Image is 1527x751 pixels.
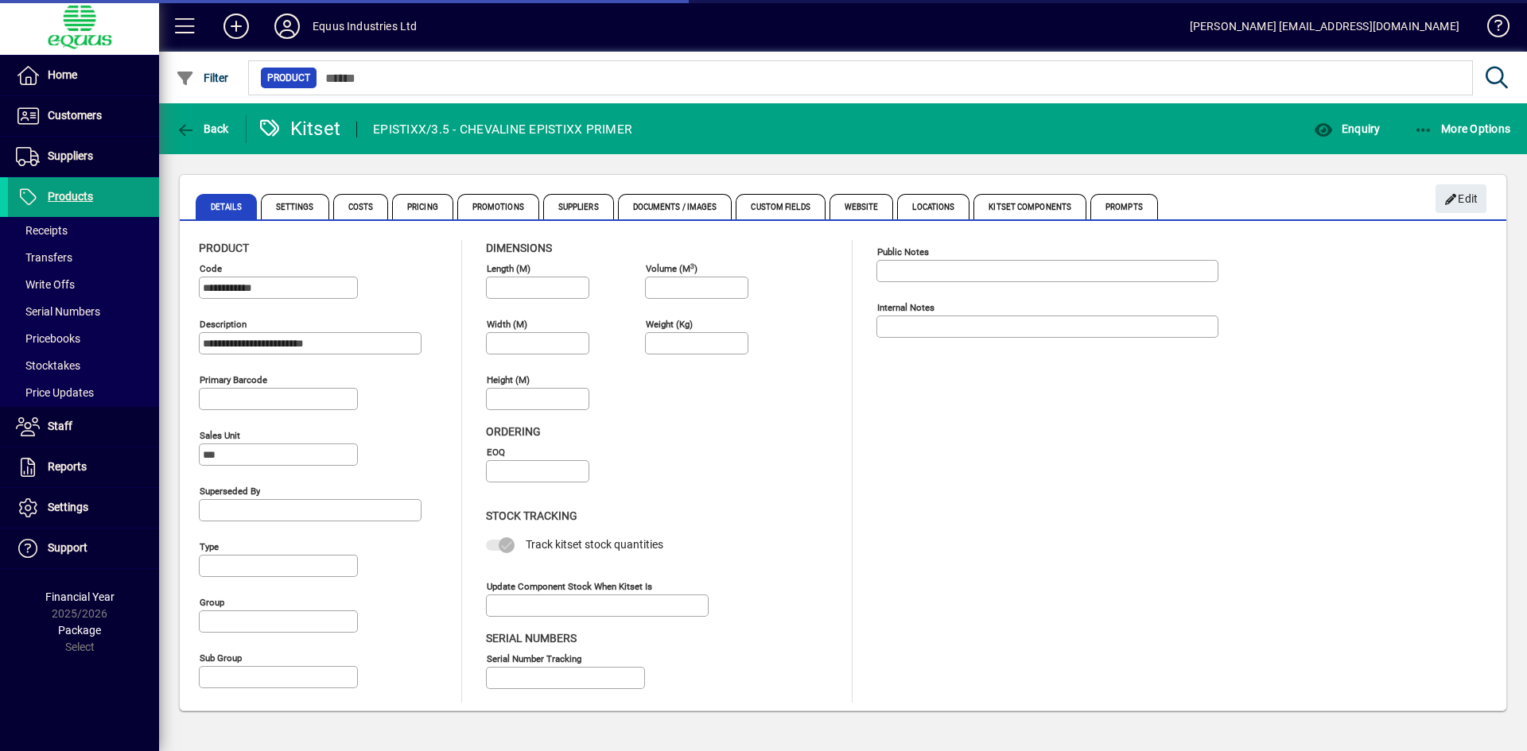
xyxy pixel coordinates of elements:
[8,407,159,447] a: Staff
[200,263,222,274] mat-label: Code
[736,194,825,219] span: Custom Fields
[646,263,697,274] mat-label: Volume (m )
[486,632,577,645] span: Serial Numbers
[48,68,77,81] span: Home
[1414,122,1511,135] span: More Options
[159,114,247,143] app-page-header-button: Back
[200,652,242,664] mat-label: Sub group
[486,509,577,522] span: Stock Tracking
[486,242,552,254] span: Dimensions
[200,597,224,608] mat-label: Group
[199,242,249,254] span: Product
[8,271,159,298] a: Write Offs
[1475,3,1507,55] a: Knowledge Base
[176,72,229,84] span: Filter
[196,194,257,219] span: Details
[16,251,72,264] span: Transfers
[973,194,1086,219] span: Kitset Components
[172,114,233,143] button: Back
[877,302,934,313] mat-label: Internal Notes
[486,425,541,438] span: Ordering
[457,194,539,219] span: Promotions
[8,488,159,528] a: Settings
[261,194,329,219] span: Settings
[8,244,159,271] a: Transfers
[1190,14,1459,39] div: [PERSON_NAME] [EMAIL_ADDRESS][DOMAIN_NAME]
[392,194,453,219] span: Pricing
[487,263,530,274] mat-label: Length (m)
[45,590,115,603] span: Financial Year
[8,528,159,568] a: Support
[16,359,80,372] span: Stocktakes
[172,64,233,92] button: Filter
[313,14,418,39] div: Equus Industries Ltd
[8,217,159,244] a: Receipts
[48,149,93,162] span: Suppliers
[48,541,87,554] span: Support
[1314,122,1380,135] span: Enquiry
[262,12,313,41] button: Profile
[258,116,341,141] div: Kitset
[1310,114,1384,143] button: Enquiry
[16,305,100,318] span: Serial Numbers
[8,298,159,325] a: Serial Numbers
[487,374,530,385] mat-label: Height (m)
[8,56,159,95] a: Home
[373,117,632,142] div: EPISTIXX/3.5 - CHEVALINE EPISTIXX PRIMER
[200,486,260,497] mat-label: Superseded by
[16,278,75,291] span: Write Offs
[200,541,219,552] mat-label: Type
[176,122,229,135] span: Back
[48,109,102,122] span: Customers
[211,12,262,41] button: Add
[690,261,694,269] sup: 3
[48,420,72,432] span: Staff
[487,580,652,591] mat-label: Update component stock when kitset is
[487,652,581,664] mat-label: Serial Number tracking
[200,374,267,385] mat-label: Primary barcode
[487,319,527,330] mat-label: Width (m)
[16,224,68,237] span: Receipts
[526,538,663,551] span: Track kitset stock quantities
[267,70,310,86] span: Product
[200,319,247,330] mat-label: Description
[8,137,159,176] a: Suppliers
[48,190,93,203] span: Products
[8,379,159,406] a: Price Updates
[48,501,88,513] span: Settings
[48,460,87,473] span: Reports
[543,194,614,219] span: Suppliers
[200,430,240,441] mat-label: Sales unit
[877,246,929,257] mat-label: Public Notes
[830,194,894,219] span: Website
[8,325,159,352] a: Pricebooks
[487,447,505,458] mat-label: EOQ
[1410,114,1515,143] button: More Options
[8,352,159,379] a: Stocktakes
[333,194,389,219] span: Costs
[8,96,159,136] a: Customers
[646,319,693,330] mat-label: Weight (Kg)
[618,194,732,219] span: Documents / Images
[897,194,969,219] span: Locations
[1436,184,1486,213] button: Edit
[58,624,101,637] span: Package
[16,332,80,345] span: Pricebooks
[1090,194,1158,219] span: Prompts
[8,447,159,487] a: Reports
[16,386,94,399] span: Price Updates
[1444,186,1478,212] span: Edit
